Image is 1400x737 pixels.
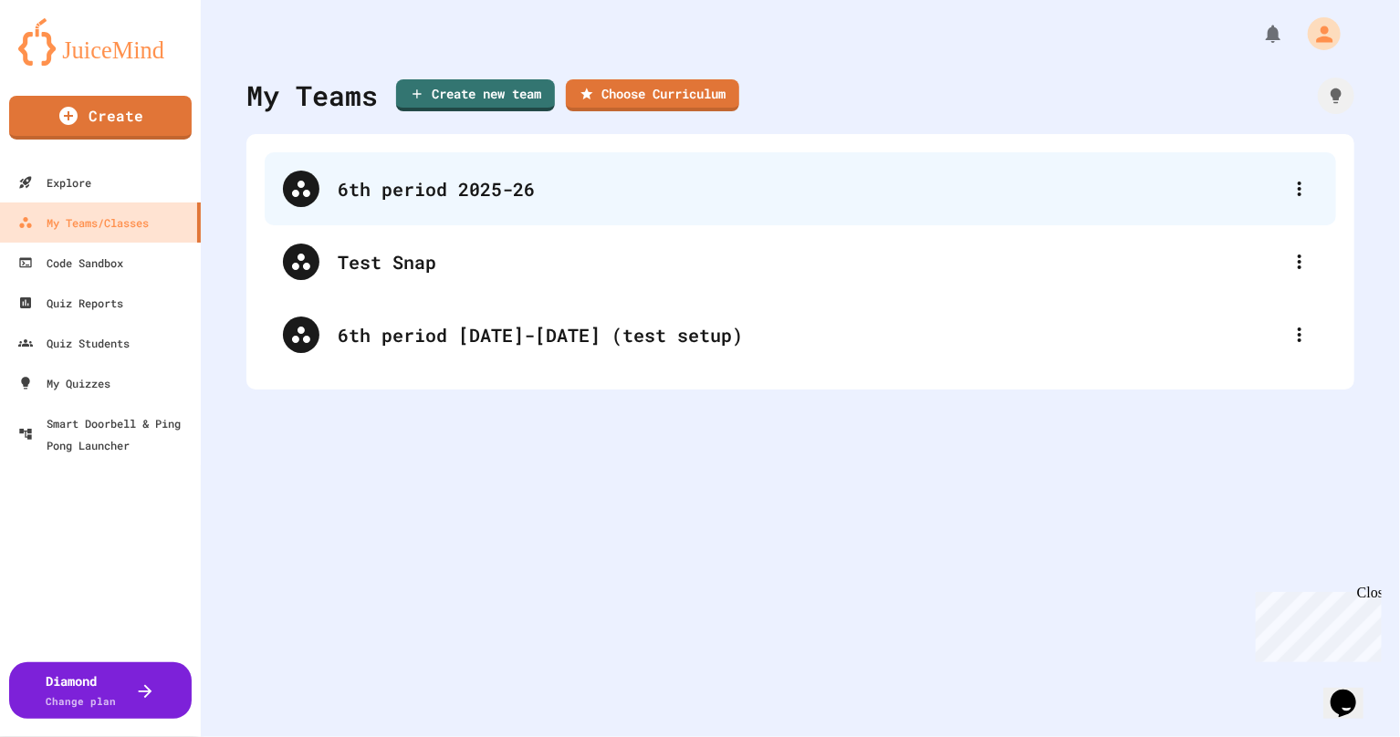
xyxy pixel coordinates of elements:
[18,212,149,234] div: My Teams/Classes
[18,171,91,193] div: Explore
[18,252,123,274] div: Code Sandbox
[566,79,739,111] a: Choose Curriculum
[1289,13,1345,55] div: My Account
[9,96,192,140] a: Create
[47,694,117,708] span: Change plan
[9,662,192,719] button: DiamondChange plan
[396,79,555,111] a: Create new team
[338,248,1281,275] div: Test Snap
[246,75,378,116] div: My Teams
[265,298,1336,371] div: 6th period [DATE]-[DATE] (test setup)
[1318,78,1354,114] div: How it works
[1323,664,1382,719] iframe: chat widget
[265,152,1336,225] div: 6th period 2025-26
[18,332,130,354] div: Quiz Students
[18,292,123,314] div: Quiz Reports
[18,372,110,394] div: My Quizzes
[338,321,1281,348] div: 6th period [DATE]-[DATE] (test setup)
[18,412,193,456] div: Smart Doorbell & Ping Pong Launcher
[7,7,126,116] div: Chat with us now!Close
[265,225,1336,298] div: Test Snap
[1228,18,1289,49] div: My Notifications
[18,18,183,66] img: logo-orange.svg
[1249,585,1382,662] iframe: chat widget
[47,671,117,710] div: Diamond
[338,175,1281,202] div: 6th period 2025-26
